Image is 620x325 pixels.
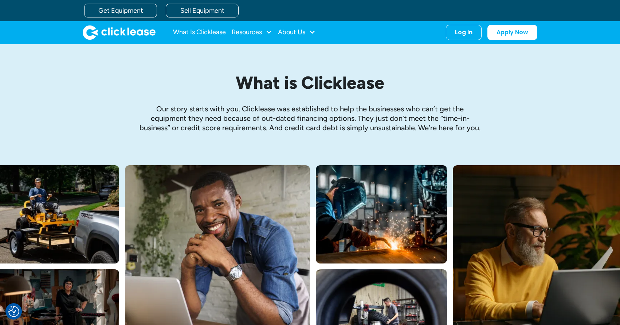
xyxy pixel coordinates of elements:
[455,29,472,36] div: Log In
[166,4,239,17] a: Sell Equipment
[316,165,447,263] img: A welder in a large mask working on a large pipe
[8,306,19,317] img: Revisit consent button
[232,25,272,40] div: Resources
[139,104,481,132] p: Our story starts with you. Clicklease was established to help the businesses who can’t get the eq...
[83,25,156,40] a: home
[173,25,226,40] a: What Is Clicklease
[83,25,156,40] img: Clicklease logo
[278,25,315,40] div: About Us
[8,306,19,317] button: Consent Preferences
[487,25,537,40] a: Apply Now
[84,4,157,17] a: Get Equipment
[139,73,481,92] h1: What is Clicklease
